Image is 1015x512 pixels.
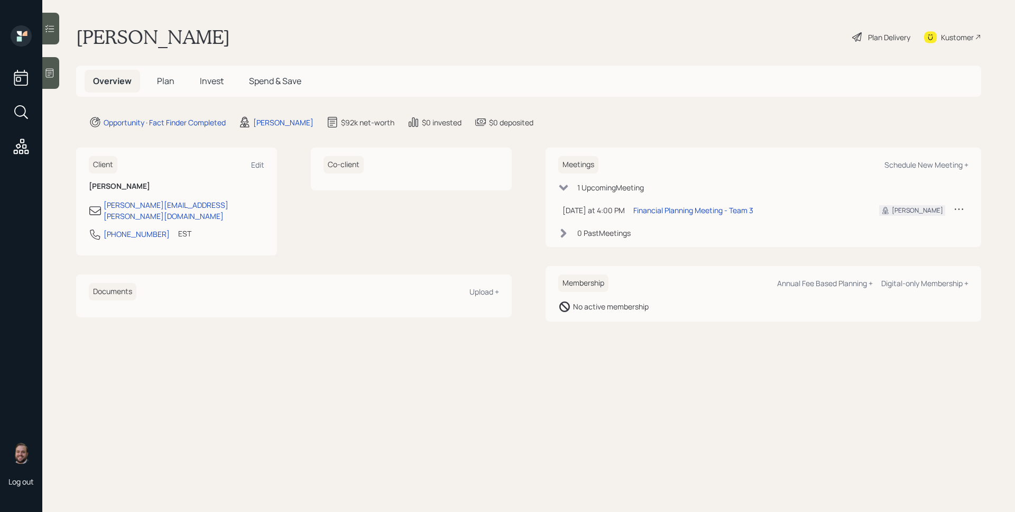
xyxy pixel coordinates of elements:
[104,228,170,240] div: [PHONE_NUMBER]
[249,75,301,87] span: Spend & Save
[76,25,230,49] h1: [PERSON_NAME]
[251,160,264,170] div: Edit
[562,205,625,216] div: [DATE] at 4:00 PM
[11,443,32,464] img: james-distasi-headshot.png
[89,283,136,300] h6: Documents
[324,156,364,173] h6: Co-client
[881,278,968,288] div: Digital-only Membership +
[558,156,598,173] h6: Meetings
[157,75,174,87] span: Plan
[489,117,533,128] div: $0 deposited
[577,182,644,193] div: 1 Upcoming Meeting
[633,205,753,216] div: Financial Planning Meeting - Team 3
[892,206,943,215] div: [PERSON_NAME]
[89,182,264,191] h6: [PERSON_NAME]
[422,117,462,128] div: $0 invested
[941,32,974,43] div: Kustomer
[469,287,499,297] div: Upload +
[89,156,117,173] h6: Client
[104,199,264,222] div: [PERSON_NAME][EMAIL_ADDRESS][PERSON_NAME][DOMAIN_NAME]
[573,301,649,312] div: No active membership
[577,227,631,239] div: 0 Past Meeting s
[200,75,224,87] span: Invest
[341,117,394,128] div: $92k net-worth
[104,117,226,128] div: Opportunity · Fact Finder Completed
[93,75,132,87] span: Overview
[253,117,313,128] div: [PERSON_NAME]
[558,275,608,292] h6: Membership
[8,477,34,487] div: Log out
[868,32,910,43] div: Plan Delivery
[884,160,968,170] div: Schedule New Meeting +
[777,278,873,288] div: Annual Fee Based Planning +
[178,228,191,239] div: EST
